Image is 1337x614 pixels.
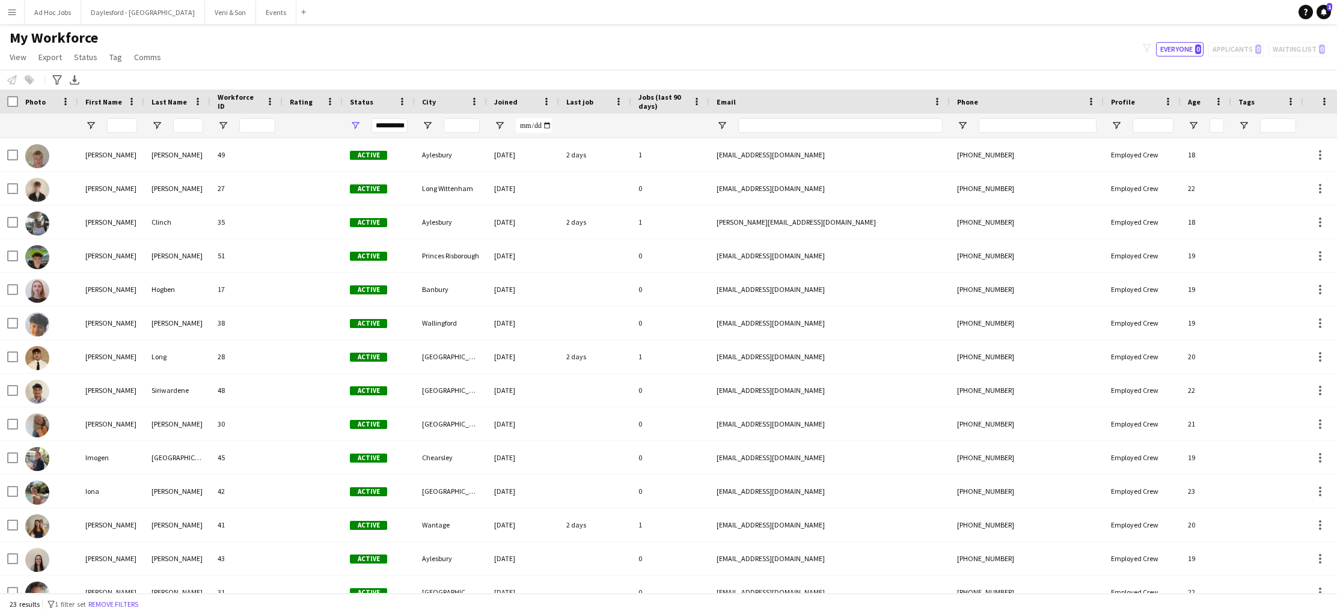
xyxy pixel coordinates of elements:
div: 20 [1181,508,1231,541]
div: 1 [631,138,709,171]
button: Open Filter Menu [85,120,96,131]
img: Jessica Taylor [25,548,49,572]
div: [GEOGRAPHIC_DATA] [415,340,487,373]
span: My Workforce [10,29,98,47]
button: Open Filter Menu [350,120,361,131]
div: [PHONE_NUMBER] [950,374,1104,407]
span: Active [350,521,387,530]
div: 0 [631,306,709,339]
span: Active [350,218,387,227]
div: [PERSON_NAME] [78,576,144,609]
span: Active [350,184,387,193]
div: [PERSON_NAME] [144,239,210,272]
a: Tag [105,49,127,65]
input: Tags Filter Input [1260,118,1296,133]
div: [PERSON_NAME] [144,576,210,609]
div: Clinch [144,205,210,239]
div: 0 [631,407,709,440]
span: Active [350,420,387,429]
span: Export [38,52,62,62]
span: Age [1188,97,1201,106]
button: Ad Hoc Jobs [25,1,81,24]
input: Email Filter Input [738,118,943,133]
div: 2 days [559,340,631,373]
div: [EMAIL_ADDRESS][DOMAIN_NAME] [709,374,950,407]
button: Open Filter Menu [151,120,162,131]
div: [PERSON_NAME] [78,306,144,339]
div: [GEOGRAPHIC_DATA] [415,374,487,407]
button: Open Filter Menu [422,120,433,131]
span: Joined [494,97,518,106]
span: Active [350,555,387,564]
div: [PERSON_NAME] [78,340,144,373]
div: [PERSON_NAME] [78,239,144,272]
img: Joshua Fawcett [25,582,49,606]
div: [PHONE_NUMBER] [950,306,1104,339]
div: Wantage [415,508,487,541]
div: 30 [210,407,283,440]
div: [PERSON_NAME] [144,306,210,339]
a: Status [69,49,102,65]
div: [DATE] [487,542,559,575]
div: Employed Crew [1104,407,1181,440]
div: 20 [1181,340,1231,373]
span: Active [350,151,387,160]
div: Siriwardene [144,374,210,407]
span: Active [350,252,387,261]
div: [EMAIL_ADDRESS][DOMAIN_NAME] [709,407,950,440]
div: [PERSON_NAME] [144,407,210,440]
div: 22 [1181,374,1231,407]
div: [EMAIL_ADDRESS][DOMAIN_NAME] [709,475,950,508]
div: 19 [1181,239,1231,272]
div: [PHONE_NUMBER] [950,576,1104,609]
div: [PERSON_NAME] [78,273,144,306]
button: Open Filter Menu [1238,120,1249,131]
a: Comms [129,49,166,65]
div: [DATE] [487,340,559,373]
a: Export [34,49,67,65]
a: View [5,49,31,65]
img: Alexander Jones [25,144,49,168]
div: [PHONE_NUMBER] [950,340,1104,373]
span: Tags [1238,97,1255,106]
span: 1 filter set [55,600,86,609]
div: [PERSON_NAME] [78,542,144,575]
div: [DATE] [487,475,559,508]
input: City Filter Input [444,118,480,133]
div: Employed Crew [1104,172,1181,205]
div: [PHONE_NUMBER] [950,475,1104,508]
img: Iona Fleminger [25,481,49,505]
span: Active [350,386,387,395]
div: 0 [631,542,709,575]
span: Active [350,454,387,463]
div: 0 [631,475,709,508]
div: [PHONE_NUMBER] [950,138,1104,171]
div: [PHONE_NUMBER] [950,508,1104,541]
div: [EMAIL_ADDRESS][DOMAIN_NAME] [709,306,950,339]
span: View [10,52,26,62]
span: Last Name [151,97,187,106]
span: Status [74,52,97,62]
div: [PERSON_NAME] [78,172,144,205]
div: 22 [1181,576,1231,609]
span: Comms [134,52,161,62]
div: Employed Crew [1104,475,1181,508]
div: [DATE] [487,306,559,339]
img: Christina Clinch [25,211,49,236]
div: [EMAIL_ADDRESS][DOMAIN_NAME] [709,273,950,306]
span: 0 [1195,44,1201,54]
input: Age Filter Input [1210,118,1224,133]
span: Active [350,319,387,328]
button: Remove filters [86,598,141,611]
div: [PERSON_NAME] [78,205,144,239]
span: Profile [1111,97,1135,106]
div: 17 [210,273,283,306]
div: [PERSON_NAME] [144,172,210,205]
div: 28 [210,340,283,373]
img: George Long [25,346,49,370]
div: [EMAIL_ADDRESS][DOMAIN_NAME] [709,172,950,205]
div: Wallingford [415,306,487,339]
div: 2 days [559,508,631,541]
span: City [422,97,436,106]
div: 19 [1181,306,1231,339]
